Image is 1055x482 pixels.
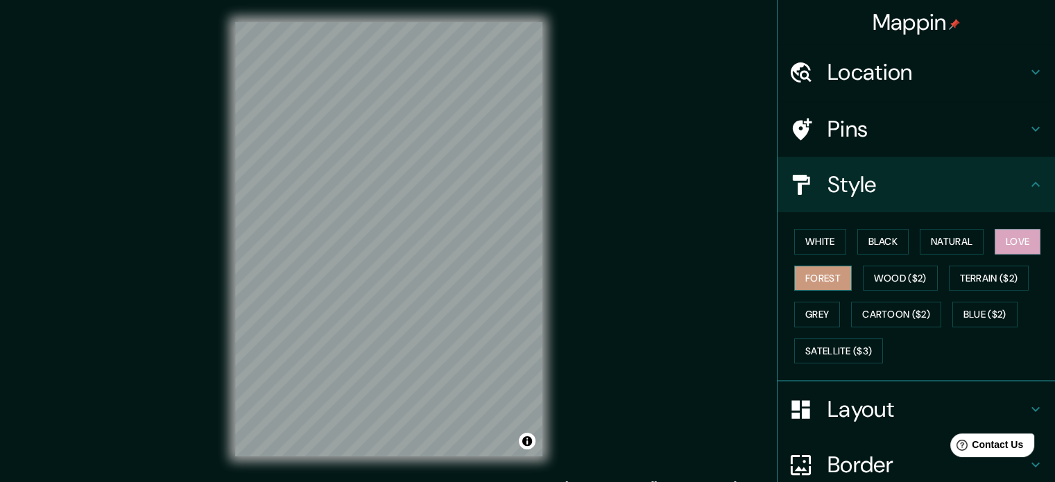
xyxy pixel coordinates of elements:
div: Pins [778,101,1055,157]
h4: Pins [827,115,1027,143]
button: Natural [920,229,984,255]
button: Terrain ($2) [949,266,1029,291]
h4: Location [827,58,1027,86]
img: pin-icon.png [949,19,960,30]
div: Location [778,44,1055,100]
h4: Mappin [873,8,961,36]
button: Love [995,229,1040,255]
button: Cartoon ($2) [851,302,941,327]
button: Blue ($2) [952,302,1018,327]
div: Style [778,157,1055,212]
button: Black [857,229,909,255]
h4: Layout [827,395,1027,423]
div: Layout [778,381,1055,437]
button: Toggle attribution [519,433,535,449]
button: Satellite ($3) [794,338,883,364]
canvas: Map [235,22,542,456]
h4: Border [827,451,1027,479]
button: Grey [794,302,840,327]
button: Wood ($2) [863,266,938,291]
iframe: Help widget launcher [932,428,1040,467]
button: White [794,229,846,255]
h4: Style [827,171,1027,198]
button: Forest [794,266,852,291]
